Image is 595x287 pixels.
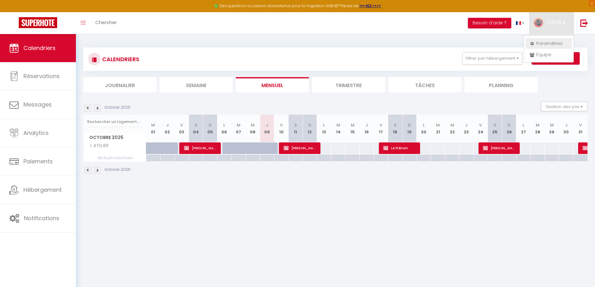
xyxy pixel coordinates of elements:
[534,18,543,27] img: ...
[266,122,268,128] abbr: J
[237,122,240,128] abbr: M
[87,116,142,127] input: Rechercher un logement...
[580,19,588,27] img: logout
[23,157,53,165] span: Paiements
[105,105,131,111] p: Octobre 2025
[251,122,255,128] abbr: M
[184,142,217,154] span: [PERSON_NAME]
[468,18,511,28] button: Besoin d'aide ?
[23,129,49,137] span: Analytics
[23,186,62,194] span: Hébergement
[85,142,110,149] span: L ATELIER
[565,122,568,128] abbr: J
[388,115,403,142] th: 18
[23,101,52,108] span: Messages
[345,115,360,142] th: 15
[559,115,573,142] th: 30
[146,115,161,142] th: 01
[151,122,155,128] abbr: M
[383,142,417,154] span: Le Prénom
[523,122,524,128] abbr: L
[336,122,340,128] abbr: M
[160,77,233,92] li: Semaine
[280,122,283,128] abbr: V
[351,122,355,128] abbr: M
[105,167,131,173] p: Octobre 2025
[246,115,260,142] th: 08
[217,115,231,142] th: 06
[573,115,588,142] th: 31
[483,142,516,154] span: [PERSON_NAME]
[317,115,331,142] th: 13
[431,115,445,142] th: 21
[508,122,511,128] abbr: D
[84,133,146,142] span: Octobre 2025
[436,122,440,128] abbr: M
[101,52,139,66] h3: CALENDRIERS
[464,77,538,92] li: Planning
[209,122,212,128] abbr: D
[394,122,397,128] abbr: S
[388,77,461,92] li: Tâches
[308,122,311,128] abbr: D
[160,115,175,142] th: 02
[529,12,574,34] a: ... VANILA
[536,122,539,128] abbr: M
[379,122,382,128] abbr: V
[23,44,56,52] span: Calendriers
[547,18,566,26] span: VANILA
[323,122,325,128] abbr: L
[474,115,488,142] th: 24
[459,115,474,142] th: 23
[359,115,374,142] th: 16
[545,115,559,142] th: 29
[516,115,531,142] th: 27
[479,122,482,128] abbr: V
[541,102,588,111] button: Gestion des prix
[465,122,468,128] abbr: J
[374,115,388,142] th: 17
[175,115,189,142] th: 03
[95,19,117,26] span: Chercher
[23,72,60,80] span: Réservations
[365,122,368,128] abbr: J
[408,122,411,128] abbr: D
[450,122,454,128] abbr: M
[189,115,203,142] th: 04
[526,49,572,60] a: Équipe
[195,122,197,128] abbr: S
[166,122,169,128] abbr: J
[203,115,217,142] th: 05
[488,115,502,142] th: 25
[550,122,554,128] abbr: M
[19,17,57,28] img: Super Booking
[274,115,289,142] th: 10
[288,115,303,142] th: 11
[502,115,516,142] th: 26
[417,115,431,142] th: 20
[312,77,385,92] li: Trimestre
[579,122,582,128] abbr: V
[331,115,345,142] th: 14
[284,142,317,154] span: [PERSON_NAME]
[359,3,381,8] a: >>> ICI <<<<
[303,115,317,142] th: 12
[24,214,59,222] span: Notifications
[260,115,274,142] th: 09
[84,155,146,161] span: Nb Nuits minimum
[236,77,309,92] li: Mensuel
[526,38,572,49] a: Paramètres
[462,52,522,65] button: Filtrer par hébergement
[445,115,459,142] th: 22
[231,115,246,142] th: 07
[423,122,425,128] abbr: L
[180,122,183,128] abbr: V
[531,115,545,142] th: 28
[493,122,496,128] abbr: S
[294,122,297,128] abbr: S
[223,122,225,128] abbr: L
[91,12,121,34] a: Chercher
[83,77,156,92] li: Journalier
[402,115,417,142] th: 19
